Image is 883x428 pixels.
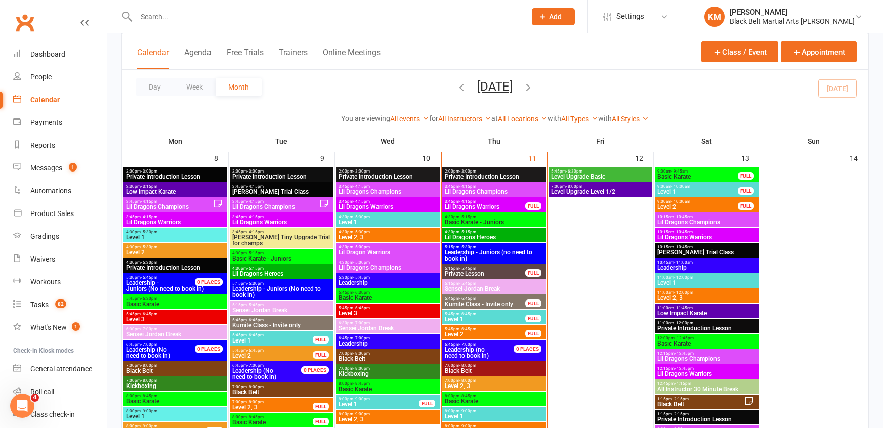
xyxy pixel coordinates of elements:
span: Sensei Jordan Break [338,325,438,331]
span: Basic Karate [338,295,438,301]
a: Payments [13,111,107,134]
span: - 6:30pm [566,169,582,174]
span: 2:00pm [338,169,438,174]
span: Basic Karate - Juniors [444,219,544,225]
span: 4:30pm [338,215,438,219]
span: Lil Dragons Champions [232,204,319,210]
span: Lil Dragons Warriors [338,204,438,210]
span: Basic Karate [125,301,225,307]
span: 6:30pm [338,321,438,325]
span: 5:15pm [232,281,331,286]
span: - 11:45am [674,306,693,310]
span: - 8:00pm [353,366,370,371]
a: Messages 1 [13,157,107,180]
span: - 5:15pm [459,215,476,219]
div: Calendar [30,96,60,104]
span: - 8:00pm [566,184,582,189]
span: Sensei Jordan Break [232,307,331,313]
th: Mon [122,131,229,152]
span: Leadership [338,340,438,347]
span: 11:00am [657,275,756,280]
span: Level 2 [232,353,313,359]
span: - 10:00am [671,199,690,204]
span: Private Introduction Lesson [338,174,438,180]
a: Class kiosk mode [13,403,107,426]
a: People [13,66,107,89]
span: Private Introduction Lesson [232,174,331,180]
span: 11:00am [657,306,756,310]
span: 7:00pm [338,366,438,371]
span: 4:30pm [232,266,331,271]
span: need to book in) [125,347,207,359]
span: Lil Dragons Champions [657,356,756,362]
span: need to book in) [444,347,526,359]
span: 10:45am [657,260,756,265]
span: 5:45pm [338,290,438,295]
span: - 5:30pm [141,245,157,249]
span: 4:30pm [338,245,438,249]
span: 10:15am [657,215,756,219]
span: Kumite Class - Invite only [232,322,331,328]
a: Product Sales [13,202,107,225]
span: - 7:00pm [353,321,370,325]
span: [PERSON_NAME] Trial Class [657,249,756,255]
a: Workouts [13,271,107,293]
span: Low Impact Karate [125,189,225,195]
span: - 12:45pm [675,351,694,356]
strong: You are viewing [342,114,391,122]
span: Lil Dragons Champions [338,189,438,195]
span: - 4:15pm [141,199,157,204]
span: Leadership (No [126,346,167,353]
span: - 6:30pm [353,290,370,295]
span: - 10:00am [671,184,690,189]
span: - 10:45am [674,230,693,234]
strong: with [548,114,562,122]
span: Level 1 [338,219,438,225]
div: 9 [320,149,334,166]
span: - 6:45pm [247,318,264,322]
span: Lil Dragons Champions [444,189,544,195]
span: 7:00pm [125,363,225,368]
span: - 5:30pm [459,245,476,249]
span: 3:45pm [232,184,331,189]
span: 4:30pm [444,230,544,234]
span: Kumite Class - Invite only [444,301,526,307]
span: 5:45pm [125,296,225,301]
span: 12:15pm [657,366,756,371]
span: - 5:30pm [353,230,370,234]
span: Lil Dragons Champions [657,219,756,225]
div: Automations [30,187,71,195]
span: - 5:45pm [247,303,264,307]
span: - 4:15pm [247,184,264,189]
span: 4:30pm [125,260,225,265]
span: 2:00pm [232,169,331,174]
div: Reports [30,141,55,149]
span: - 12:00pm [674,275,693,280]
span: Low Impact Karate [657,310,756,316]
span: Level 1 [444,316,526,322]
div: Waivers [30,255,55,263]
span: Settings [616,5,644,28]
span: - 4:15pm [247,215,264,219]
div: Black Belt Martial Arts [PERSON_NAME] [730,17,855,26]
div: FULL [525,202,541,210]
span: Lil Dragons Champions [125,204,213,210]
span: 12:00pm [657,336,756,340]
div: Class check-in [30,410,75,418]
span: 5:45pm [444,296,526,301]
span: - 5:00pm [353,245,370,249]
strong: with [599,114,612,122]
span: 6:30pm [125,327,225,331]
div: FULL [313,351,329,359]
span: Leadership - Juniors (no need to book in) [444,249,544,262]
span: - 10:45am [674,215,693,219]
span: - 12:45pm [675,336,694,340]
div: 12 [635,149,653,166]
span: Leadership [657,265,756,271]
span: 9:00am [657,184,738,189]
span: - 7:00pm [141,342,157,347]
span: 6:45pm [338,336,438,340]
span: Level Upgrade Level 1/2 [551,189,650,195]
span: Leadership - [126,279,159,286]
div: People [30,73,52,81]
